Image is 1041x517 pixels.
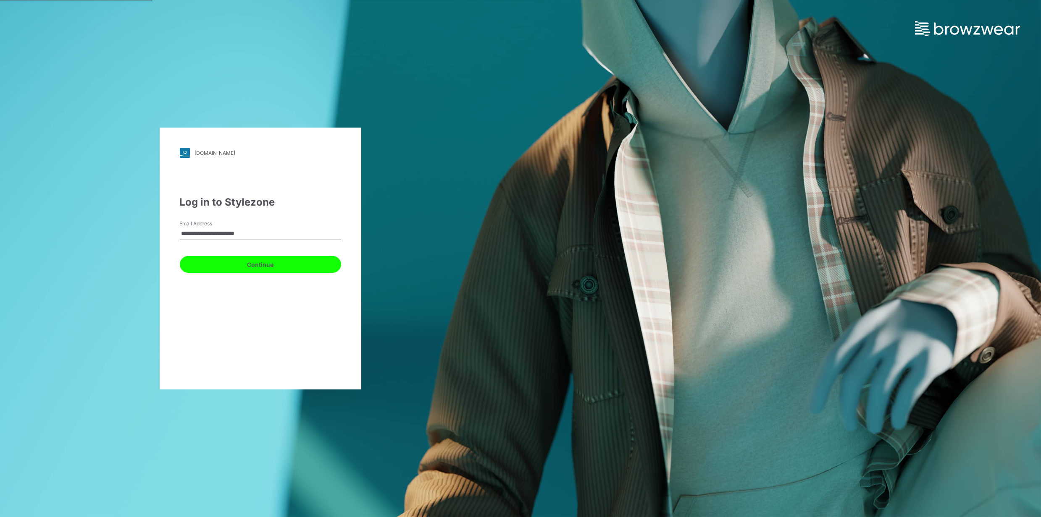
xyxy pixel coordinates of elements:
button: Continue [180,256,341,273]
div: [DOMAIN_NAME] [195,150,236,156]
img: browzwear-logo.e42bd6dac1945053ebaf764b6aa21510.svg [915,21,1020,36]
div: Log in to Stylezone [180,195,341,210]
img: stylezone-logo.562084cfcfab977791bfbf7441f1a819.svg [180,148,190,158]
a: [DOMAIN_NAME] [180,148,341,158]
label: Email Address [180,220,239,227]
